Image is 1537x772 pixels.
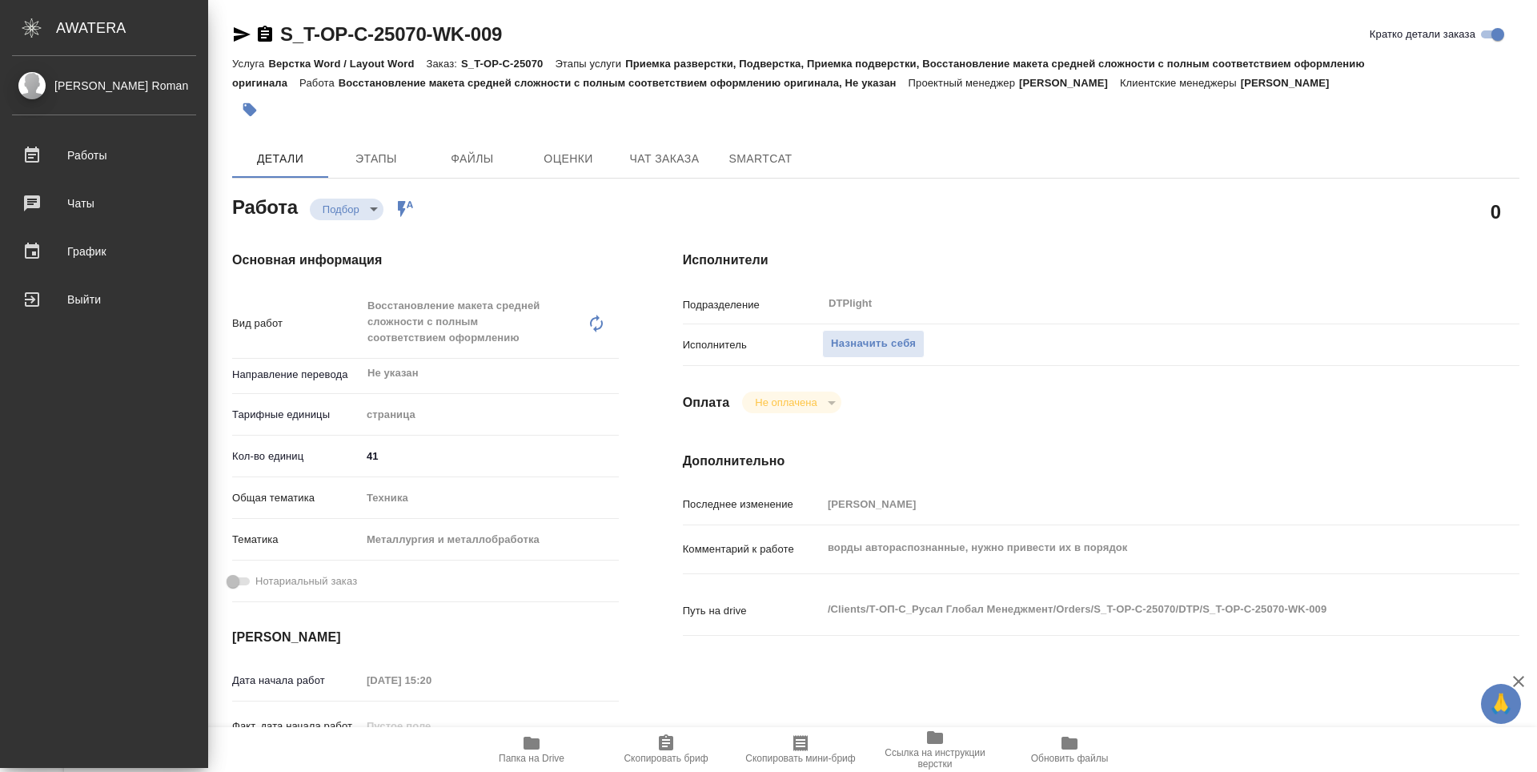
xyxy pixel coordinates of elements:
[232,673,361,689] p: Дата начала работ
[831,335,916,353] span: Назначить себя
[255,573,357,589] span: Нотариальный заказ
[12,191,196,215] div: Чаты
[232,58,1365,89] p: Приемка разверстки, Подверстка, Приемка подверстки, Восстановление макета средней сложности с пол...
[733,727,868,772] button: Скопировать мини-бриф
[12,77,196,94] div: [PERSON_NAME] Roman
[361,485,619,512] div: Техника
[338,149,415,169] span: Этапы
[822,534,1450,561] textarea: ворды автораспознанные, нужно привести их в порядок
[12,287,196,312] div: Выйти
[427,58,461,70] p: Заказ:
[1019,77,1120,89] p: [PERSON_NAME]
[56,12,208,44] div: AWATERA
[722,149,799,169] span: SmartCat
[232,367,361,383] p: Направление перевода
[742,392,841,413] div: Подбор
[1031,753,1109,764] span: Обновить файлы
[280,23,502,45] a: S_T-OP-C-25070-WK-009
[339,77,909,89] p: Восстановление макета средней сложности с полным соответствием оформлению оригинала, Не указан
[499,753,564,764] span: Папка на Drive
[232,628,619,647] h4: [PERSON_NAME]
[361,714,501,738] input: Пустое поле
[461,58,555,70] p: S_T-OP-C-25070
[242,149,319,169] span: Детали
[626,149,703,169] span: Чат заказа
[1491,198,1501,225] h2: 0
[877,747,993,770] span: Ссылка на инструкции верстки
[1120,77,1241,89] p: Клиентские менеджеры
[232,448,361,464] p: Кол-во единиц
[361,526,619,553] div: Металлургия и металлобработка
[745,753,855,764] span: Скопировать мини-бриф
[1002,727,1137,772] button: Обновить файлы
[232,490,361,506] p: Общая тематика
[683,452,1519,471] h4: Дополнительно
[4,135,204,175] a: Работы
[555,58,625,70] p: Этапы услуги
[683,603,822,619] p: Путь на drive
[361,401,619,428] div: страница
[909,77,1019,89] p: Проектный менеджер
[1487,687,1515,721] span: 🙏
[624,753,708,764] span: Скопировать бриф
[232,25,251,44] button: Скопировать ссылку для ЯМессенджера
[530,149,607,169] span: Оценки
[1370,26,1475,42] span: Кратко детали заказа
[822,330,925,358] button: Назначить себя
[1481,684,1521,724] button: 🙏
[683,251,1519,270] h4: Исполнители
[683,337,822,353] p: Исполнитель
[683,297,822,313] p: Подразделение
[750,396,821,409] button: Не оплачена
[255,25,275,44] button: Скопировать ссылку
[232,532,361,548] p: Тематика
[822,596,1450,623] textarea: /Clients/Т-ОП-С_Русал Глобал Менеджмент/Orders/S_T-OP-C-25070/DTP/S_T-OP-C-25070-WK-009
[361,444,619,468] input: ✎ Введи что-нибудь
[4,231,204,271] a: График
[361,669,501,692] input: Пустое поле
[868,727,1002,772] button: Ссылка на инструкции верстки
[232,92,267,127] button: Добавить тэг
[599,727,733,772] button: Скопировать бриф
[232,407,361,423] p: Тарифные единицы
[12,239,196,263] div: График
[232,191,298,220] h2: Работа
[12,143,196,167] div: Работы
[683,393,730,412] h4: Оплата
[232,251,619,270] h4: Основная информация
[683,497,822,513] p: Последнее изменение
[299,77,339,89] p: Работа
[232,316,361,332] p: Вид работ
[822,493,1450,516] input: Пустое поле
[434,149,511,169] span: Файлы
[310,199,383,220] div: Подбор
[4,279,204,320] a: Выйти
[268,58,426,70] p: Верстка Word / Layout Word
[1241,77,1342,89] p: [PERSON_NAME]
[464,727,599,772] button: Папка на Drive
[4,183,204,223] a: Чаты
[318,203,364,216] button: Подбор
[683,541,822,557] p: Комментарий к работе
[232,58,268,70] p: Услуга
[232,718,361,734] p: Факт. дата начала работ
